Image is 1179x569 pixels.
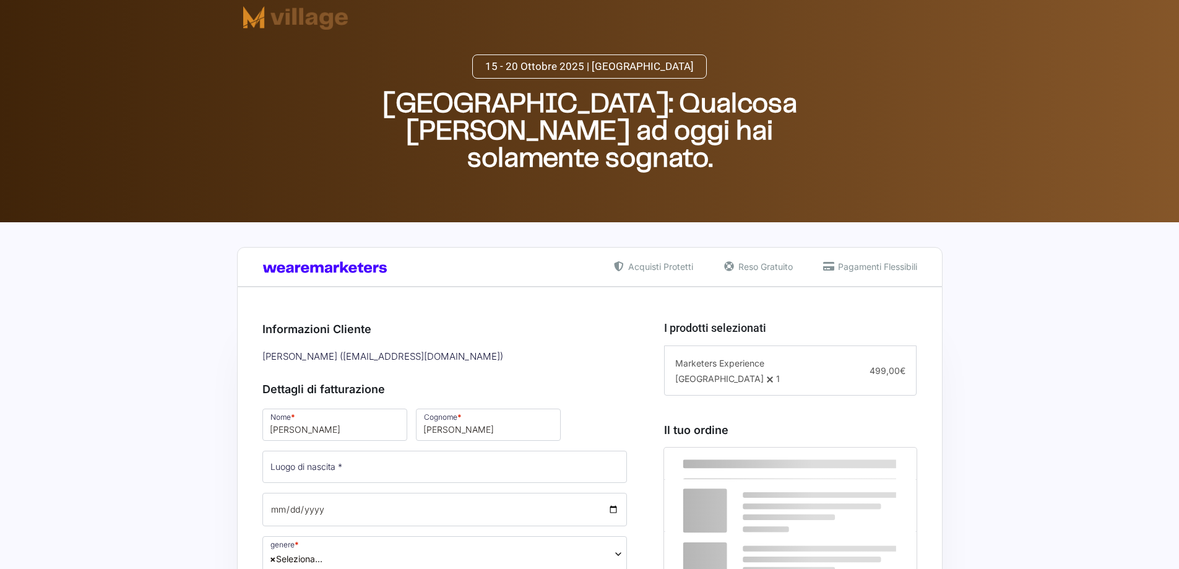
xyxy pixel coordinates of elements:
span: € [900,365,905,376]
span: 1 [776,373,780,384]
a: 15 - 20 Ottobre 2025 | [GEOGRAPHIC_DATA] [472,54,707,79]
div: [PERSON_NAME] ( [EMAIL_ADDRESS][DOMAIN_NAME] ) [258,347,632,367]
input: Luogo di nascita * [262,451,628,483]
h3: I prodotti selezionati [664,319,917,336]
span: Acquisti Protetti [625,260,693,273]
th: Prodotto [664,448,810,480]
span: 499,00 [870,365,905,376]
span: Marketers Experience [GEOGRAPHIC_DATA] [675,358,764,384]
iframe: Customerly Messenger Launcher [10,521,47,558]
td: Marketers Experience [GEOGRAPHIC_DATA] [664,480,810,531]
input: Nome * [262,409,407,441]
span: × [270,552,276,565]
h3: Il tuo ordine [664,422,917,438]
span: 15 - 20 Ottobre 2025 | [GEOGRAPHIC_DATA] [485,61,694,72]
h2: [GEOGRAPHIC_DATA]: Qualcosa [PERSON_NAME] ad oggi hai solamente sognato. [367,91,813,173]
span: Seleziona... [270,552,322,565]
span: Reso Gratuito [735,260,793,273]
input: Cognome * [416,409,561,441]
th: Subtotale [810,448,917,480]
h3: Dettagli di fatturazione [262,381,628,397]
h3: Informazioni Cliente [262,321,628,337]
span: Pagamenti Flessibili [835,260,917,273]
